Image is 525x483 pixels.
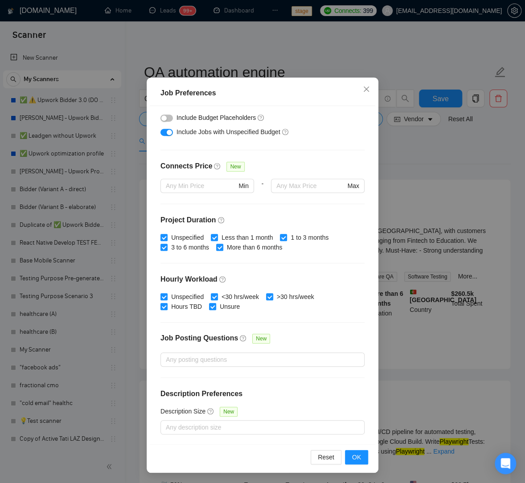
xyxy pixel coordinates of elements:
[166,181,237,191] input: Any Min Price
[220,407,238,417] span: New
[168,233,207,242] span: Unspecified
[176,114,256,121] span: Include Budget Placeholders
[168,292,207,302] span: Unspecified
[311,450,341,464] button: Reset
[218,292,262,302] span: <30 hrs/week
[363,86,370,93] span: close
[495,453,516,474] div: Open Intercom Messenger
[226,162,244,172] span: New
[176,128,280,135] span: Include Jobs with Unspecified Budget
[240,335,247,342] span: question-circle
[223,242,286,252] span: More than 6 months
[160,389,365,399] h4: Description Preferences
[252,334,270,344] span: New
[160,215,365,225] h4: Project Duration
[254,179,271,204] div: -
[214,163,221,170] span: question-circle
[219,276,226,283] span: question-circle
[160,161,212,172] h4: Connects Price
[273,292,318,302] span: >30 hrs/week
[216,302,243,311] span: Unsure
[207,408,214,415] span: question-circle
[238,181,249,191] span: Min
[218,233,276,242] span: Less than 1 month
[354,78,378,102] button: Close
[352,452,361,462] span: OK
[160,333,238,344] h4: Job Posting Questions
[287,233,332,242] span: 1 to 3 months
[160,406,205,416] h5: Description Size
[282,128,289,135] span: question-circle
[276,181,345,191] input: Any Max Price
[168,242,213,252] span: 3 to 6 months
[318,452,334,462] span: Reset
[218,217,225,224] span: question-circle
[258,114,265,121] span: question-circle
[345,450,368,464] button: OK
[348,181,359,191] span: Max
[160,88,365,98] div: Job Preferences
[160,274,365,285] h4: Hourly Workload
[168,302,205,311] span: Hours TBD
